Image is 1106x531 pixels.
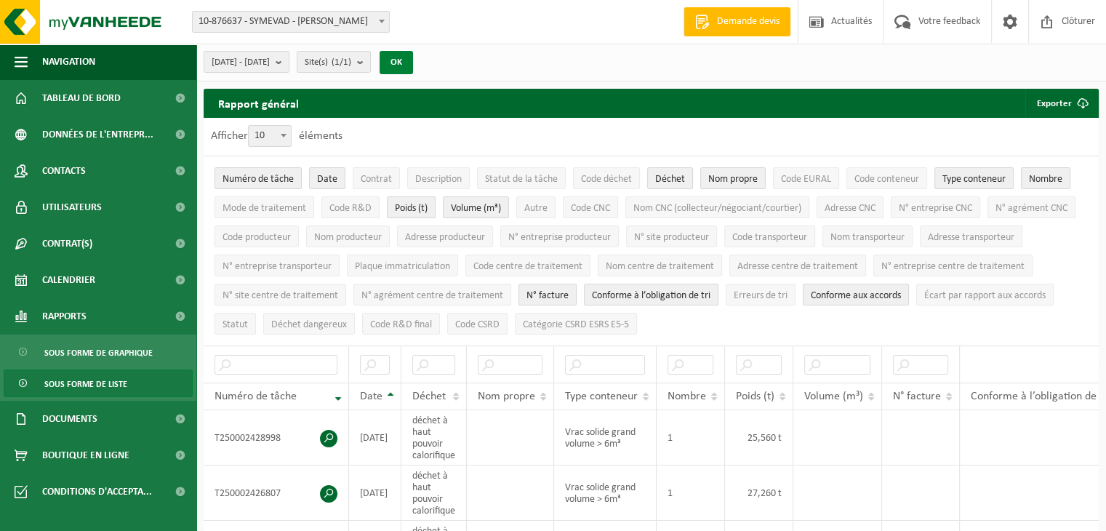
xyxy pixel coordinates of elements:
span: N° agrément CNC [995,203,1067,214]
span: Mode de traitement [223,203,306,214]
h2: Rapport général [204,89,313,118]
button: Adresse transporteurAdresse transporteur: Activate to sort [920,225,1022,247]
span: Conforme à l’obligation de tri [592,290,710,301]
span: N° entreprise producteur [508,232,611,243]
span: Code producteur [223,232,291,243]
span: Numéro de tâche [223,174,294,185]
td: Vrac solide grand volume > 6m³ [554,466,657,521]
span: N° agrément centre de traitement [361,290,503,301]
span: Code conteneur [854,174,919,185]
span: Erreurs de tri [734,290,788,301]
span: Rapports [42,298,87,335]
span: Plaque immatriculation [355,261,450,272]
button: Catégorie CSRD ESRS E5-5Catégorie CSRD ESRS E5-5: Activate to sort [515,313,637,335]
button: Code EURALCode EURAL: Activate to sort [773,167,839,189]
span: Calendrier [42,262,95,298]
button: [DATE] - [DATE] [204,51,289,73]
button: Volume (m³)Volume (m³): Activate to sort [443,196,509,218]
count: (1/1) [332,57,351,67]
span: Code centre de traitement [473,261,582,272]
button: OK [380,51,413,74]
span: Adresse CNC [825,203,875,214]
button: Code CSRDCode CSRD: Activate to sort [447,313,508,335]
td: T250002428998 [204,410,349,466]
span: Code CSRD [455,319,500,330]
span: N° facture [893,391,941,402]
button: Type conteneurType conteneur: Activate to sort [934,167,1014,189]
button: Code R&DCode R&amp;D: Activate to sort [321,196,380,218]
span: Documents [42,401,97,437]
span: Site(s) [305,52,351,73]
button: N° agrément CNCN° agrément CNC: Activate to sort [987,196,1075,218]
span: Données de l'entrepr... [42,116,153,153]
button: Code producteurCode producteur: Activate to sort [215,225,299,247]
td: 1 [657,466,725,521]
button: Plaque immatriculationPlaque immatriculation: Activate to sort [347,255,458,276]
button: N° entreprise CNCN° entreprise CNC: Activate to sort [891,196,980,218]
span: Statut [223,319,248,330]
span: Code R&D [329,203,372,214]
button: N° agrément centre de traitementN° agrément centre de traitement: Activate to sort [353,284,511,306]
span: N° site producteur [634,232,709,243]
span: Date [360,391,382,402]
td: déchet à haut pouvoir calorifique [401,410,467,466]
span: N° entreprise transporteur [223,261,332,272]
span: Code CNC [571,203,610,214]
span: Date [317,174,337,185]
td: déchet à haut pouvoir calorifique [401,466,467,521]
button: StatutStatut: Activate to sort [215,313,256,335]
span: Volume (m³) [804,391,863,402]
span: Type conteneur [565,391,638,402]
button: Exporter [1025,89,1097,118]
button: DateDate: Activate to sort [309,167,345,189]
td: 25,560 t [725,410,793,466]
span: Poids (t) [736,391,774,402]
span: Adresse producteur [405,232,485,243]
span: Poids (t) [395,203,428,214]
button: Nom producteurNom producteur: Activate to sort [306,225,390,247]
span: Écart par rapport aux accords [924,290,1046,301]
button: Adresse producteurAdresse producteur: Activate to sort [397,225,493,247]
button: Erreurs de triErreurs de tri: Activate to sort [726,284,796,306]
button: Code déchetCode déchet: Activate to sort [573,167,640,189]
span: Nom producteur [314,232,382,243]
span: Boutique en ligne [42,437,129,474]
span: Volume (m³) [451,203,501,214]
button: Code transporteurCode transporteur: Activate to sort [724,225,815,247]
span: Nombre [668,391,706,402]
span: Conditions d'accepta... [42,474,152,510]
button: N° entreprise centre de traitementN° entreprise centre de traitement: Activate to sort [873,255,1033,276]
span: Catégorie CSRD ESRS E5-5 [523,319,629,330]
a: Sous forme de graphique [4,338,193,366]
button: Code conteneurCode conteneur: Activate to sort [846,167,927,189]
button: Adresse CNCAdresse CNC: Activate to sort [817,196,883,218]
span: Contrat [361,174,392,185]
td: Vrac solide grand volume > 6m³ [554,410,657,466]
button: Numéro de tâcheNuméro de tâche: Activate to remove sorting [215,167,302,189]
span: Déchet [655,174,685,185]
span: Demande devis [713,15,783,29]
a: Demande devis [684,7,790,36]
button: Conforme aux accords : Activate to sort [803,284,909,306]
a: Sous forme de liste [4,370,193,397]
button: Code CNCCode CNC: Activate to sort [563,196,618,218]
span: Adresse centre de traitement [737,261,858,272]
span: [DATE] - [DATE] [212,52,270,73]
span: Contacts [42,153,86,189]
span: 10 [248,125,292,147]
span: Nom centre de traitement [606,261,714,272]
span: N° facture [526,290,569,301]
span: 10 [249,126,291,146]
button: N° entreprise transporteurN° entreprise transporteur: Activate to sort [215,255,340,276]
span: Nom propre [708,174,758,185]
button: DescriptionDescription: Activate to sort [407,167,470,189]
span: Tableau de bord [42,80,121,116]
span: Code R&D final [370,319,432,330]
button: Nom transporteurNom transporteur: Activate to sort [822,225,913,247]
span: Code déchet [581,174,632,185]
button: Nom CNC (collecteur/négociant/courtier)Nom CNC (collecteur/négociant/courtier): Activate to sort [625,196,809,218]
span: Autre [524,203,548,214]
button: Mode de traitementMode de traitement: Activate to sort [215,196,314,218]
label: Afficher éléments [211,130,342,142]
span: Utilisateurs [42,189,102,225]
